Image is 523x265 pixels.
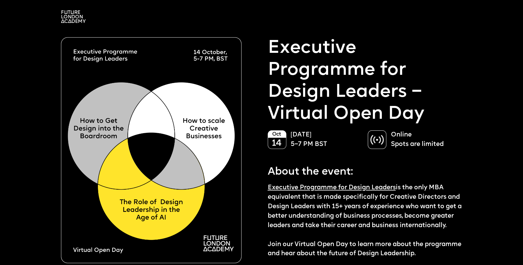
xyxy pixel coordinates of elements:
[291,130,362,149] p: [DATE] 5–7 PM BST
[61,10,86,23] img: A logo saying in 3 lines: Future London Academy
[268,161,468,180] p: About the event:
[268,183,468,259] p: is the only MBA equivalent that is made specifically for Creative Directors and Design Leaders wi...
[268,37,468,125] p: Executive Programme for Design Leaders – Virtual Open Day
[268,185,396,191] a: Executive Programme for Design Leaders
[391,130,462,149] p: Online Spots are limited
